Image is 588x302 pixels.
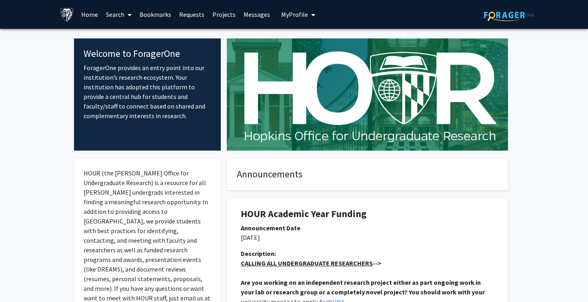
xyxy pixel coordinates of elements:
a: Requests [175,0,208,28]
iframe: Chat [6,266,34,296]
img: ForagerOne Logo [484,9,534,21]
div: Announcement Date [241,223,494,233]
a: Projects [208,0,240,28]
a: Search [102,0,136,28]
img: Cover Image [227,38,508,151]
h4: Announcements [237,169,498,180]
u: CALLING ALL UNDERGRADUATE RESEARCHERS [241,259,373,267]
p: [DATE] [241,233,494,242]
div: Description: [241,249,494,258]
a: Home [77,0,102,28]
a: Messages [240,0,274,28]
a: Bookmarks [136,0,175,28]
img: Johns Hopkins University Logo [60,8,74,22]
p: ForagerOne provides an entry point into our institution’s research ecosystem. Your institution ha... [84,63,211,121]
h4: Welcome to ForagerOne [84,48,211,60]
strong: --> [241,259,381,267]
span: My Profile [281,10,308,18]
h1: HOUR Academic Year Funding [241,208,494,220]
